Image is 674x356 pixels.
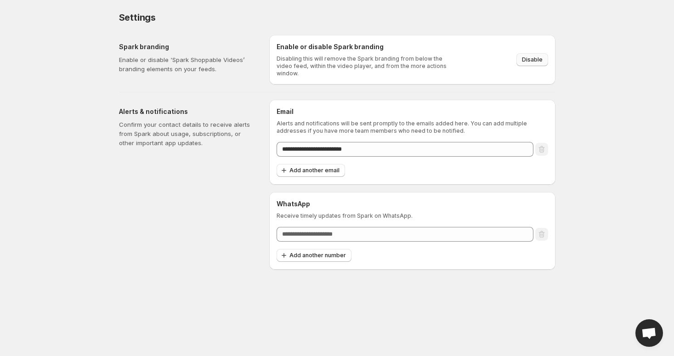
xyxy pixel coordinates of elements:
button: Add another number [277,249,351,262]
h5: Spark branding [119,42,255,51]
h6: Email [277,107,548,116]
p: Alerts and notifications will be sent promptly to the emails added here. You can add multiple add... [277,120,548,135]
p: Enable or disable ‘Spark Shoppable Videos’ branding elements on your feeds. [119,55,255,73]
span: Disable [522,56,543,63]
span: Add another email [289,167,340,174]
h6: WhatsApp [277,199,548,209]
p: Disabling this will remove the Spark branding from below the video feed, within the video player,... [277,55,453,77]
h5: Alerts & notifications [119,107,255,116]
p: Receive timely updates from Spark on WhatsApp. [277,212,548,220]
a: Open chat [635,319,663,347]
h6: Enable or disable Spark branding [277,42,453,51]
button: Disable [516,53,548,66]
span: Add another number [289,252,346,259]
p: Confirm your contact details to receive alerts from Spark about usage, subscriptions, or other im... [119,120,255,147]
button: Add another email [277,164,345,177]
span: Settings [119,12,156,23]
